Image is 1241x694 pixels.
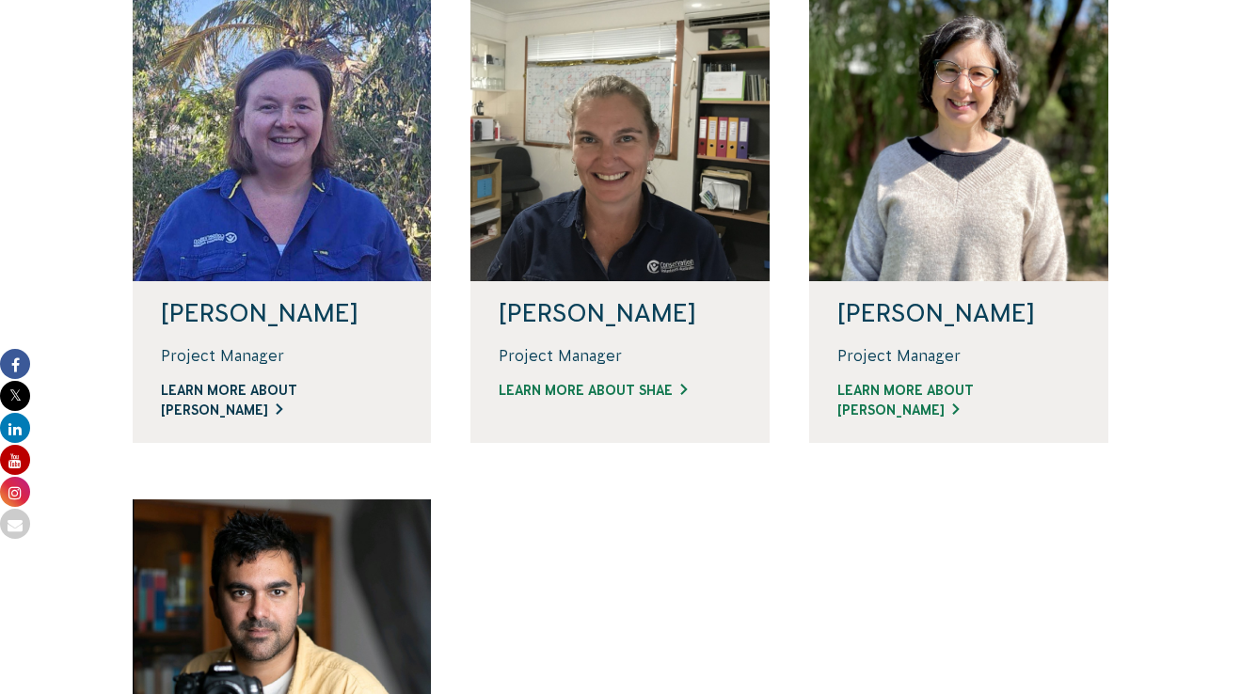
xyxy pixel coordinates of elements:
[161,381,404,420] a: Learn more about [PERSON_NAME]
[161,300,404,326] h4: [PERSON_NAME]
[161,345,404,366] p: Project Manager
[837,381,1080,420] a: Learn more about [PERSON_NAME]
[499,345,741,366] p: Project Manager
[499,381,741,401] a: Learn more about Shae
[837,345,1080,366] p: Project Manager
[499,300,741,326] h4: [PERSON_NAME]
[837,300,1080,326] h4: [PERSON_NAME]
